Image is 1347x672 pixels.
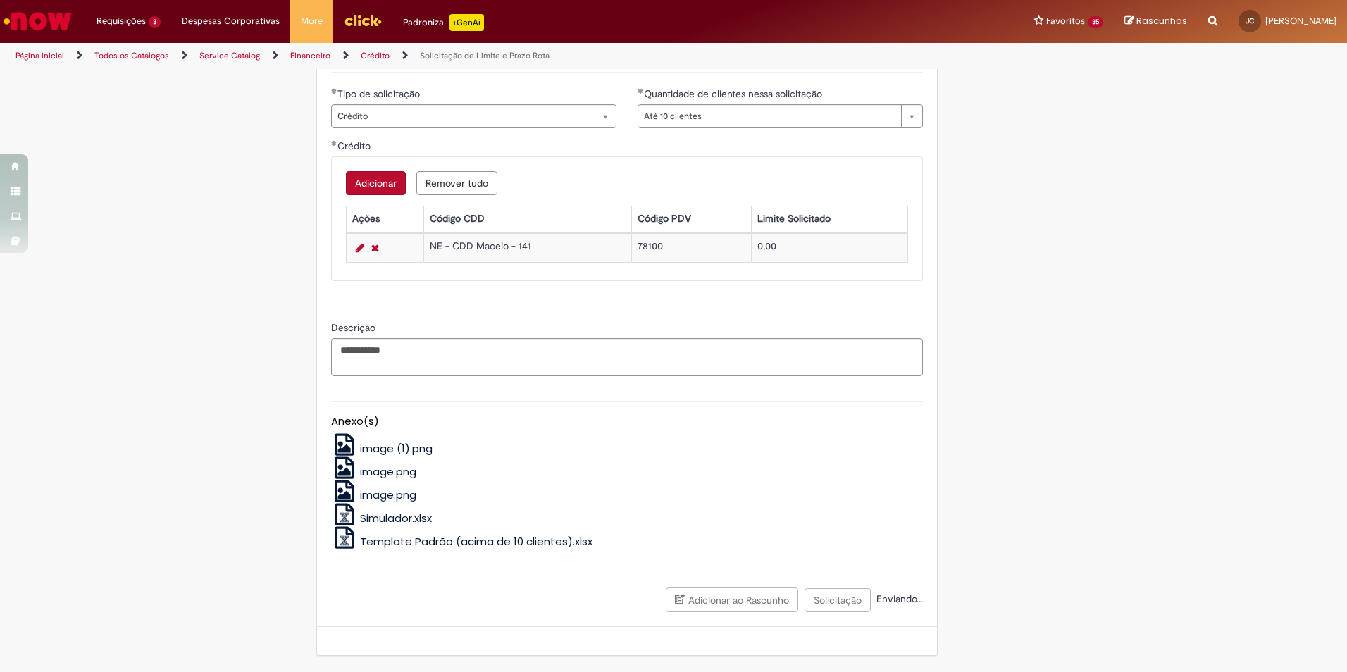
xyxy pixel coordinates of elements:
[1265,15,1336,27] span: [PERSON_NAME]
[346,206,423,232] th: Ações
[331,338,923,376] textarea: Descrição
[423,206,631,232] th: Código CDD
[337,87,423,100] span: Tipo de solicitação
[638,88,644,94] span: Obrigatório Preenchido
[344,10,382,31] img: click_logo_yellow_360x200.png
[752,206,908,232] th: Limite Solicitado
[11,43,888,69] ul: Trilhas de página
[1046,14,1085,28] span: Favoritos
[1136,14,1187,27] span: Rascunhos
[331,88,337,94] span: Obrigatório Preenchido
[360,441,433,456] span: image (1).png
[331,511,433,525] a: Simulador.xlsx
[631,206,751,232] th: Código PDV
[199,50,260,61] a: Service Catalog
[752,233,908,262] td: 0,00
[361,50,390,61] a: Crédito
[1124,15,1187,28] a: Rascunhos
[337,139,373,152] span: Crédito
[331,534,593,549] a: Template Padrão (acima de 10 clientes).xlsx
[420,50,550,61] a: Solicitação de Limite e Prazo Rota
[331,140,337,146] span: Obrigatório Preenchido
[97,14,146,28] span: Requisições
[337,105,588,127] span: Crédito
[149,16,161,28] span: 3
[360,487,416,502] span: image.png
[331,416,923,428] h5: Anexo(s)
[874,592,923,605] span: Enviando...
[403,14,484,31] div: Padroniza
[1246,16,1254,25] span: JC
[644,87,825,100] span: Quantidade de clientes nessa solicitação
[182,14,280,28] span: Despesas Corporativas
[1,7,74,35] img: ServiceNow
[631,233,751,262] td: 78100
[290,50,330,61] a: Financeiro
[360,534,592,549] span: Template Padrão (acima de 10 clientes).xlsx
[331,441,433,456] a: image (1).png
[346,171,406,195] button: Add a row for Crédito
[331,321,378,334] span: Descrição
[360,511,432,525] span: Simulador.xlsx
[1088,16,1103,28] span: 35
[360,464,416,479] span: image.png
[423,233,631,262] td: NE - CDD Maceio - 141
[644,105,894,127] span: Até 10 clientes
[368,239,383,256] a: Remover linha 1
[416,171,497,195] button: Remove all rows for Crédito
[94,50,169,61] a: Todos os Catálogos
[449,14,484,31] p: +GenAi
[352,239,368,256] a: Editar Linha 1
[331,487,417,502] a: image.png
[301,14,323,28] span: More
[331,464,417,479] a: image.png
[15,50,64,61] a: Página inicial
